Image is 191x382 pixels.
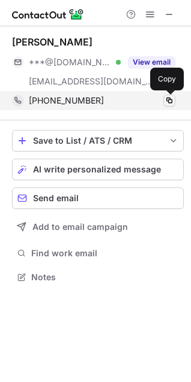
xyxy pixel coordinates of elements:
span: Add to email campaign [32,222,128,232]
div: [PERSON_NAME] [12,36,92,48]
span: ***@[DOMAIN_NAME] [29,57,112,68]
button: AI write personalized message [12,159,184,180]
button: save-profile-one-click [12,130,184,151]
span: [PHONE_NUMBER] [29,95,104,106]
button: Reveal Button [128,56,175,68]
span: Send email [33,193,79,203]
button: Find work email [12,245,184,262]
span: Notes [31,272,179,283]
button: Add to email campaign [12,216,184,238]
img: ContactOut v5.3.10 [12,7,84,22]
div: Save to List / ATS / CRM [33,136,163,145]
button: Send email [12,187,184,209]
span: Find work email [31,248,179,259]
span: [EMAIL_ADDRESS][DOMAIN_NAME] [29,76,154,87]
button: Notes [12,269,184,286]
span: AI write personalized message [33,165,161,174]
